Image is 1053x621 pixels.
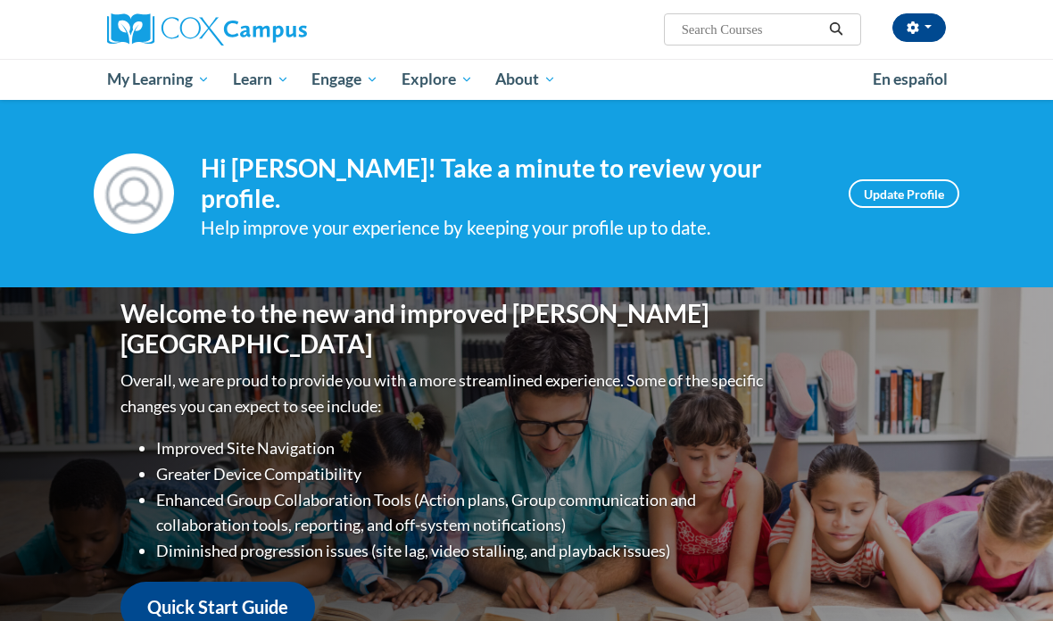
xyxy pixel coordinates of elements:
[156,435,767,461] li: Improved Site Navigation
[120,299,767,359] h1: Welcome to the new and improved [PERSON_NAME][GEOGRAPHIC_DATA]
[311,69,378,90] span: Engage
[156,461,767,487] li: Greater Device Compatibility
[233,69,289,90] span: Learn
[402,69,473,90] span: Explore
[680,19,823,40] input: Search Courses
[156,487,767,539] li: Enhanced Group Collaboration Tools (Action plans, Group communication and collaboration tools, re...
[120,368,767,419] p: Overall, we are proud to provide you with a more streamlined experience. Some of the specific cha...
[485,59,568,100] a: About
[873,70,948,88] span: En español
[982,550,1039,607] iframe: Button to launch messaging window
[156,538,767,564] li: Diminished progression issues (site lag, video stalling, and playback issues)
[390,59,485,100] a: Explore
[107,13,307,46] img: Cox Campus
[107,69,210,90] span: My Learning
[201,213,822,243] div: Help improve your experience by keeping your profile up to date.
[892,13,946,42] button: Account Settings
[221,59,301,100] a: Learn
[823,19,850,40] button: Search
[861,61,959,98] a: En español
[300,59,390,100] a: Engage
[95,59,221,100] a: My Learning
[94,153,174,234] img: Profile Image
[849,179,959,208] a: Update Profile
[495,69,556,90] span: About
[201,153,822,213] h4: Hi [PERSON_NAME]! Take a minute to review your profile.
[107,13,369,46] a: Cox Campus
[94,59,959,100] div: Main menu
